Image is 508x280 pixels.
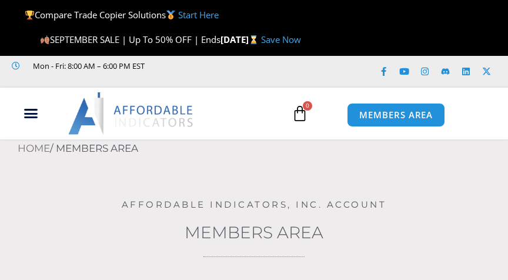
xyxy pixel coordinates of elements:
[18,139,508,158] nav: Breadcrumb
[274,96,326,131] a: 0
[6,102,56,125] div: Menu Toggle
[249,35,258,44] img: ⌛
[178,9,219,21] a: Start Here
[40,34,220,45] span: SEPTEMBER SALE | Up To 50% OFF | Ends
[122,199,387,210] a: Affordable Indicators, Inc. Account
[261,34,301,45] a: Save Now
[166,11,175,19] img: 🥇
[68,92,195,135] img: LogoAI | Affordable Indicators – NinjaTrader
[25,11,34,19] img: 🏆
[185,222,323,242] a: Members Area
[220,34,261,45] strong: [DATE]
[359,111,433,119] span: MEMBERS AREA
[347,103,445,127] a: MEMBERS AREA
[18,142,50,154] a: Home
[30,59,145,73] span: Mon - Fri: 8:00 AM – 6:00 PM EST
[41,35,49,44] img: 🍂
[303,101,312,111] span: 0
[12,73,188,85] iframe: Customer reviews powered by Trustpilot
[25,9,219,21] span: Compare Trade Copier Solutions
